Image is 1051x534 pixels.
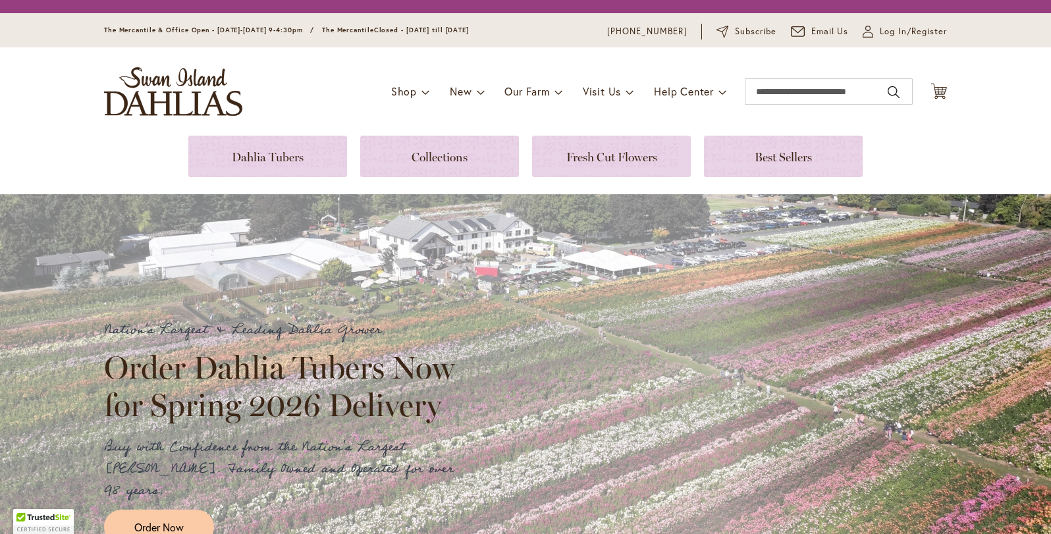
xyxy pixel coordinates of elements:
[735,25,776,38] span: Subscribe
[104,319,466,341] p: Nation's Largest & Leading Dahlia Grower
[880,25,947,38] span: Log In/Register
[104,67,242,116] a: store logo
[374,26,469,34] span: Closed - [DATE] till [DATE]
[811,25,849,38] span: Email Us
[13,509,74,534] div: TrustedSite Certified
[104,349,466,423] h2: Order Dahlia Tubers Now for Spring 2026 Delivery
[391,84,417,98] span: Shop
[104,26,374,34] span: The Mercantile & Office Open - [DATE]-[DATE] 9-4:30pm / The Mercantile
[583,84,621,98] span: Visit Us
[450,84,472,98] span: New
[791,25,849,38] a: Email Us
[654,84,714,98] span: Help Center
[863,25,947,38] a: Log In/Register
[504,84,549,98] span: Our Farm
[716,25,776,38] a: Subscribe
[888,82,900,103] button: Search
[607,25,687,38] a: [PHONE_NUMBER]
[104,437,466,502] p: Buy with Confidence from the Nation's Largest [PERSON_NAME]. Family Owned and Operated for over 9...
